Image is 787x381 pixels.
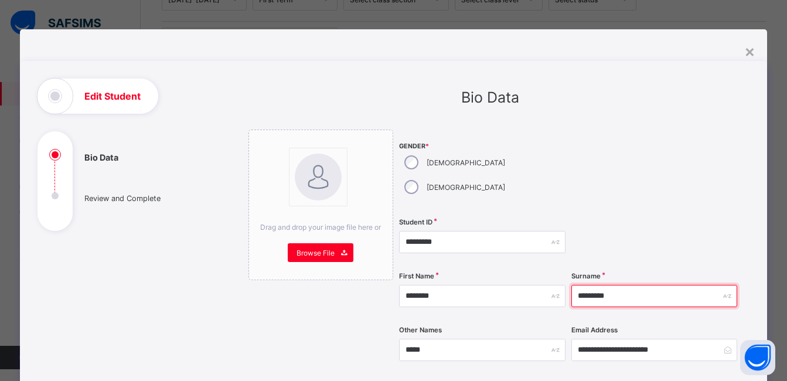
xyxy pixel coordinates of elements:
img: bannerImage [295,154,342,200]
label: Surname [571,272,601,280]
span: Browse File [297,249,335,257]
span: Gender [399,142,565,150]
label: Email Address [571,326,618,334]
label: [DEMOGRAPHIC_DATA] [427,158,505,167]
label: Student ID [399,218,432,226]
h1: Edit Student [84,91,141,101]
label: [DEMOGRAPHIC_DATA] [427,183,505,192]
label: Other Names [399,326,442,334]
span: Bio Data [461,89,519,106]
label: First Name [399,272,434,280]
span: Drag and drop your image file here or [260,223,381,232]
div: × [744,41,755,61]
div: bannerImageDrag and drop your image file here orBrowse File [248,130,394,280]
button: Open asap [740,340,775,375]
